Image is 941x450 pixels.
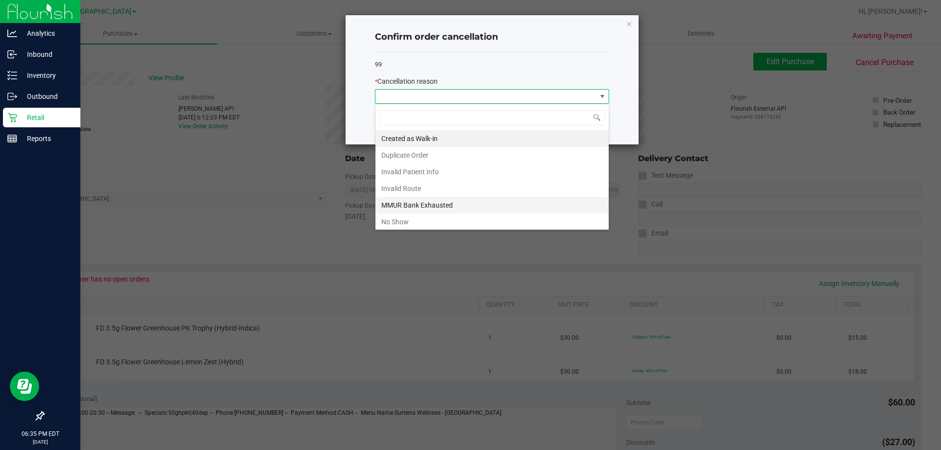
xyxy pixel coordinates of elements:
[375,61,382,68] span: 99
[375,213,609,230] li: No Show
[375,164,609,180] li: Invalid Patient Info
[626,18,633,29] button: Close
[375,180,609,197] li: Invalid Route
[375,130,609,147] li: Created as Walk-in
[375,147,609,164] li: Duplicate Order
[377,77,438,85] span: Cancellation reason
[375,197,609,213] li: MMUR Bank Exhausted
[10,372,39,401] iframe: Resource center
[375,31,609,44] h4: Confirm order cancellation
